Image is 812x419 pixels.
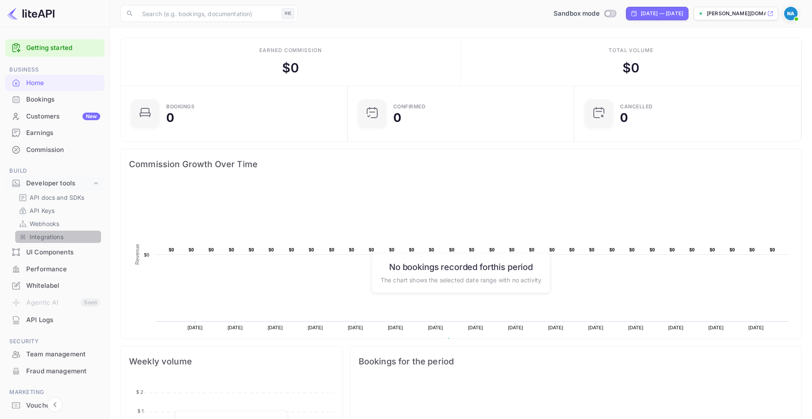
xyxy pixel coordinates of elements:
[282,58,299,77] div: $ 0
[5,337,104,346] span: Security
[5,312,104,328] a: API Logs
[668,325,683,330] text: [DATE]
[629,247,635,252] text: $0
[623,58,639,77] div: $ 0
[269,247,274,252] text: $0
[5,346,104,362] a: Team management
[26,350,100,359] div: Team management
[609,47,654,54] div: Total volume
[5,91,104,108] div: Bookings
[393,104,426,109] div: Confirmed
[5,142,104,157] a: Commission
[82,113,100,120] div: New
[282,8,294,19] div: ⌘K
[5,312,104,328] div: API Logs
[626,7,689,20] div: Click to change the date range period
[589,247,595,252] text: $0
[26,78,100,88] div: Home
[15,191,101,204] div: API docs and SDKs
[669,247,675,252] text: $0
[5,166,104,176] span: Build
[19,193,98,202] a: API docs and SDKs
[620,104,653,109] div: CANCELLED
[5,278,104,294] div: Whitelabel
[30,232,63,241] p: Integrations
[15,218,101,230] div: Webhooks
[15,231,101,243] div: Integrations
[381,262,541,272] h6: No bookings recorded for this period
[428,325,443,330] text: [DATE]
[5,125,104,141] div: Earnings
[708,325,724,330] text: [DATE]
[509,247,515,252] text: $0
[5,363,104,379] a: Fraud management
[628,325,644,330] text: [DATE]
[129,355,334,368] span: Weekly volume
[5,65,104,74] span: Business
[137,408,143,414] tspan: $ 1
[19,206,98,215] a: API Keys
[348,325,363,330] text: [DATE]
[550,9,619,19] div: Switch to Production mode
[15,204,101,217] div: API Keys
[5,244,104,261] div: UI Components
[588,325,604,330] text: [DATE]
[554,9,600,19] span: Sandbox mode
[5,108,104,125] div: CustomersNew
[5,397,104,413] a: Vouchers
[309,247,314,252] text: $0
[393,112,401,124] div: 0
[129,157,793,171] span: Commission Growth Over Time
[5,108,104,124] a: CustomersNew
[349,247,354,252] text: $0
[169,247,174,252] text: $0
[489,247,495,252] text: $0
[136,389,143,395] tspan: $ 2
[26,112,100,121] div: Customers
[5,388,104,397] span: Marketing
[5,244,104,260] a: UI Components
[134,244,140,265] text: Revenue
[30,193,85,202] p: API docs and SDKs
[308,325,323,330] text: [DATE]
[569,247,575,252] text: $0
[26,43,100,53] a: Getting started
[5,39,104,57] div: Getting started
[449,247,455,252] text: $0
[26,265,100,274] div: Performance
[189,247,194,252] text: $0
[19,219,98,228] a: Webhooks
[469,247,475,252] text: $0
[388,325,403,330] text: [DATE]
[5,75,104,91] a: Home
[26,401,100,411] div: Vouchers
[770,247,775,252] text: $0
[5,397,104,414] div: Vouchers
[359,355,793,368] span: Bookings for the period
[30,219,59,228] p: Webhooks
[7,7,55,20] img: LiteAPI logo
[5,261,104,278] div: Performance
[166,112,174,124] div: 0
[454,338,476,344] text: Revenue
[429,247,434,252] text: $0
[259,47,322,54] div: Earned commission
[26,248,100,257] div: UI Components
[5,176,104,191] div: Developer tools
[137,5,278,22] input: Search (e.g. bookings, documentation)
[26,95,100,105] div: Bookings
[26,145,100,155] div: Commission
[5,125,104,141] a: Earnings
[26,128,100,138] div: Earnings
[187,325,203,330] text: [DATE]
[508,325,523,330] text: [DATE]
[5,142,104,158] div: Commission
[30,206,55,215] p: API Keys
[730,247,735,252] text: $0
[19,232,98,241] a: Integrations
[369,247,374,252] text: $0
[47,397,63,412] button: Collapse navigation
[784,7,798,20] img: nabil alsaadi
